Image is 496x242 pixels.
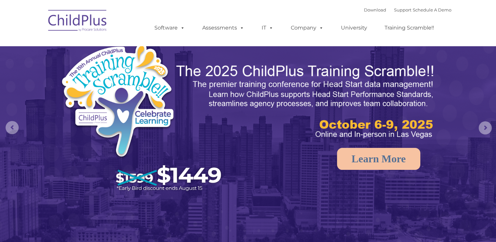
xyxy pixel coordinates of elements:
[284,21,330,34] a: Company
[255,21,280,34] a: IT
[337,148,420,170] a: Learn More
[91,70,119,75] span: Phone number
[334,21,374,34] a: University
[91,43,111,48] span: Last name
[394,7,411,12] a: Support
[45,5,110,38] img: ChildPlus by Procare Solutions
[364,7,451,12] font: |
[196,21,251,34] a: Assessments
[364,7,386,12] a: Download
[378,21,441,34] a: Training Scramble!!
[148,21,191,34] a: Software
[413,7,451,12] a: Schedule A Demo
